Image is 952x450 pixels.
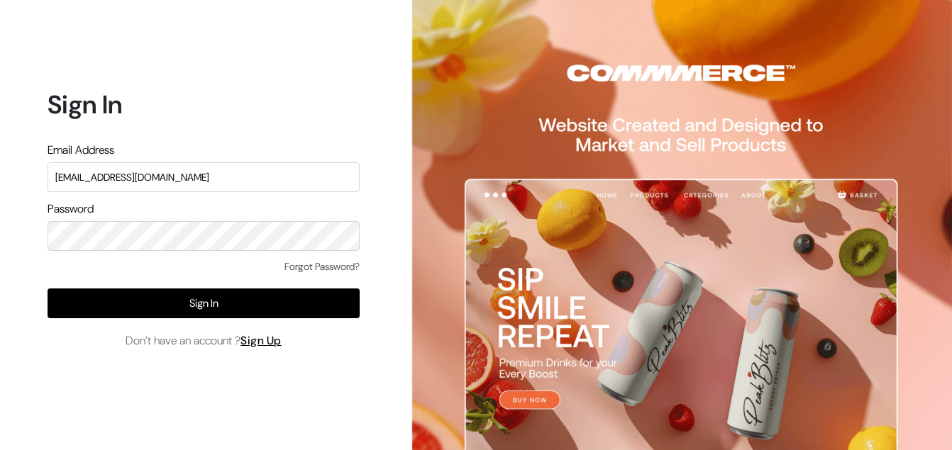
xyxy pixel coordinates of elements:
[126,332,282,349] span: Don’t have an account ?
[48,201,94,218] label: Password
[284,259,360,274] a: Forgot Password?
[48,142,114,159] label: Email Address
[240,333,282,348] a: Sign Up
[48,288,360,318] button: Sign In
[48,89,360,120] h1: Sign In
